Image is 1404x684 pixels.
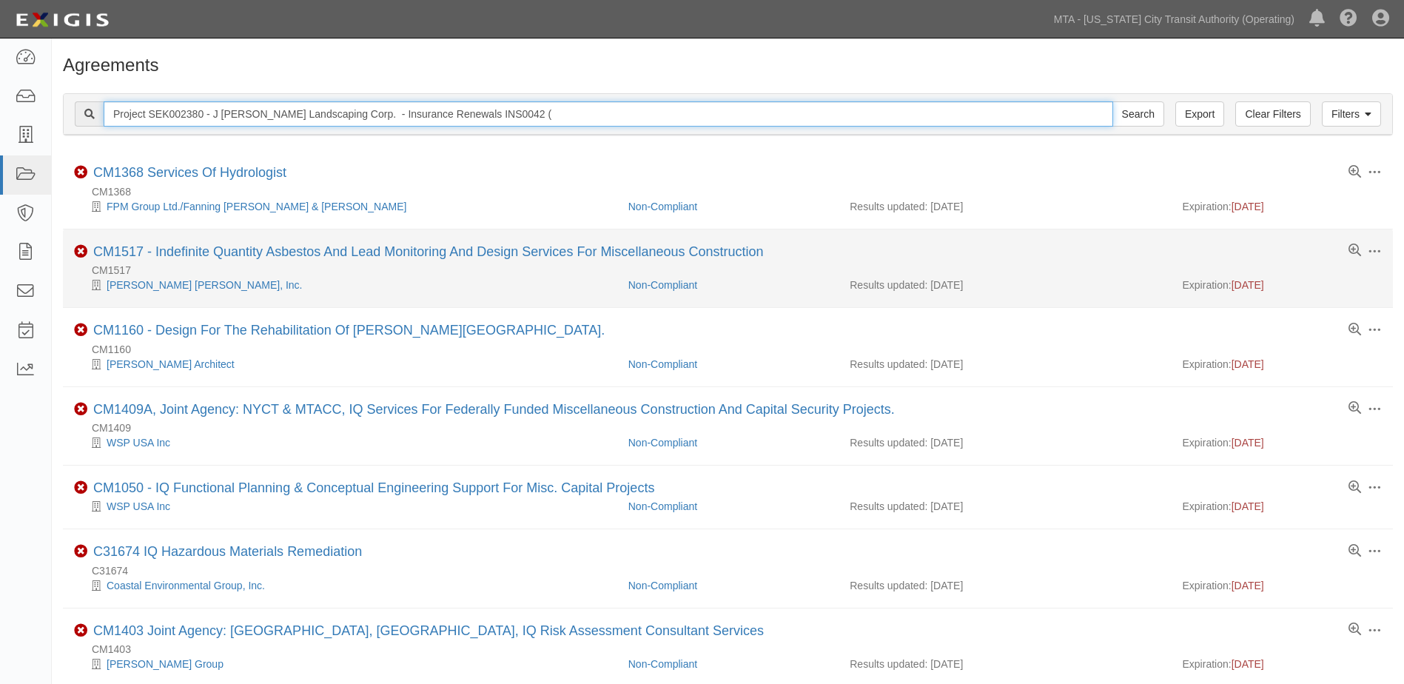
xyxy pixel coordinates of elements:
i: Non-Compliant [74,481,87,494]
div: Results updated: [DATE] [850,578,1160,593]
div: Results updated: [DATE] [850,435,1160,450]
span: [DATE] [1232,658,1264,670]
a: Non-Compliant [628,201,697,212]
span: [DATE] [1232,580,1264,591]
a: Non-Compliant [628,358,697,370]
a: View results summary [1348,244,1361,258]
div: C31674 IQ Hazardous Materials Remediation [93,544,362,560]
div: Results updated: [DATE] [850,499,1160,514]
a: View results summary [1348,166,1361,179]
a: Coastal Environmental Group, Inc. [107,580,265,591]
span: [DATE] [1232,500,1264,512]
a: Non-Compliant [628,658,697,670]
div: Expiration: [1182,199,1381,214]
span: [DATE] [1232,201,1264,212]
div: WSP USA Inc [74,435,617,450]
div: Richard Dattner Architect [74,357,617,372]
a: View results summary [1348,402,1361,415]
i: Non-Compliant [74,403,87,416]
span: [DATE] [1232,437,1264,449]
a: Filters [1322,101,1381,127]
h1: Agreements [63,56,1393,75]
div: CM1409 [74,420,1393,435]
div: Expiration: [1182,578,1381,593]
i: Non-Compliant [74,166,87,179]
a: Non-Compliant [628,437,697,449]
a: CM1403 Joint Agency: [GEOGRAPHIC_DATA], [GEOGRAPHIC_DATA], IQ Risk Assessment Consultant Services [93,623,764,638]
i: Help Center - Complianz [1340,10,1357,28]
a: WSP USA Inc [107,500,170,512]
a: WSP USA Inc [107,437,170,449]
a: Non-Compliant [628,500,697,512]
div: CM1160 [74,342,1393,357]
div: Expiration: [1182,499,1381,514]
img: Logo [11,7,113,33]
a: MTA - [US_STATE] City Transit Authority (Operating) [1047,4,1302,34]
div: CM1517 [74,263,1393,278]
a: View results summary [1348,623,1361,637]
a: Non-Compliant [628,580,697,591]
a: View results summary [1348,481,1361,494]
input: Search [1112,101,1164,127]
div: CM1368 Services Of Hydrologist [93,165,286,181]
a: CM1050 - IQ Functional Planning & Conceptual Engineering Support For Misc. Capital Projects [93,480,654,495]
a: CM1517 - Indefinite Quantity Asbestos And Lead Monitoring And Design Services For Miscellaneous C... [93,244,763,259]
a: View results summary [1348,323,1361,337]
div: CM1409A, Joint Agency: NYCT & MTACC, IQ Services For Federally Funded Miscellaneous Construction ... [93,402,895,418]
div: CM1517 - Indefinite Quantity Asbestos And Lead Monitoring And Design Services For Miscellaneous C... [93,244,763,261]
a: Non-Compliant [628,279,697,291]
div: CM1050 - IQ Functional Planning & Conceptual Engineering Support For Misc. Capital Projects [93,480,654,497]
div: Expiration: [1182,435,1381,450]
div: WSP USA Inc [74,499,617,514]
i: Non-Compliant [74,545,87,558]
a: FPM Group Ltd./Fanning [PERSON_NAME] & [PERSON_NAME] [107,201,406,212]
div: Results updated: [DATE] [850,278,1160,292]
div: Expiration: [1182,357,1381,372]
div: Parsons Brinckerhoff, Inc. [74,278,617,292]
a: View results summary [1348,545,1361,558]
div: Results updated: [DATE] [850,657,1160,671]
a: CM1368 Services Of Hydrologist [93,165,286,180]
div: CM1160 - Design For The Rehabilitation Of Myrtle-wyckoff Station Complex. [93,323,605,339]
a: Clear Filters [1235,101,1310,127]
span: [DATE] [1232,279,1264,291]
div: Results updated: [DATE] [850,357,1160,372]
div: Louis Berger Group [74,657,617,671]
a: [PERSON_NAME] Group [107,658,224,670]
div: CM1403 Joint Agency: NYCT, MNRR, IQ Risk Assessment Consultant Services [93,623,764,640]
div: Expiration: [1182,278,1381,292]
i: Non-Compliant [74,245,87,258]
span: [DATE] [1232,358,1264,370]
a: Export [1175,101,1224,127]
i: Non-Compliant [74,624,87,637]
div: FPM Group Ltd./Fanning Phillips & Molnar [74,199,617,214]
div: C31674 [74,563,1393,578]
a: [PERSON_NAME] Architect [107,358,235,370]
a: [PERSON_NAME] [PERSON_NAME], Inc. [107,279,303,291]
div: Expiration: [1182,657,1381,671]
div: Results updated: [DATE] [850,199,1160,214]
a: CM1160 - Design For The Rehabilitation Of [PERSON_NAME][GEOGRAPHIC_DATA]. [93,323,605,338]
a: C31674 IQ Hazardous Materials Remediation [93,544,362,559]
div: Coastal Environmental Group, Inc. [74,578,617,593]
div: CM1368 [74,184,1393,199]
input: Search [104,101,1113,127]
a: CM1409A, Joint Agency: NYCT & MTACC, IQ Services For Federally Funded Miscellaneous Construction ... [93,402,895,417]
div: CM1403 [74,642,1393,657]
i: Non-Compliant [74,323,87,337]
